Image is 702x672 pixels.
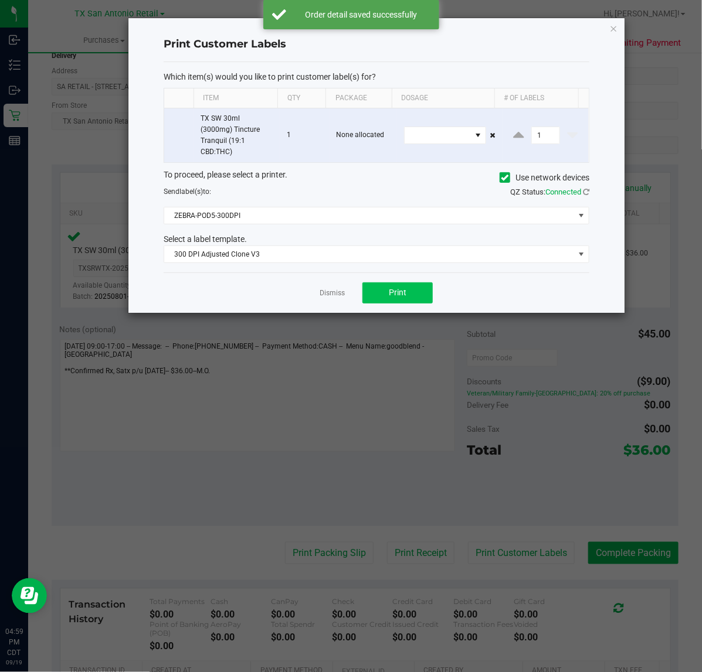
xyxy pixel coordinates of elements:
[510,187,589,196] span: QZ Status:
[330,108,398,163] td: None allocated
[12,578,47,613] iframe: Resource center
[545,187,581,196] span: Connected
[164,71,589,82] p: Which item(s) would you like to print customer label(s) for?
[325,88,392,108] th: Package
[194,108,280,163] td: TX SW 30ml (3000mg) Tincture Tranquil (19:1 CBD:THC)
[155,169,598,186] div: To proceed, please select a printer.
[293,9,430,21] div: Order detail saved successfully
[179,187,203,196] span: label(s)
[494,88,579,108] th: # of labels
[164,207,574,224] span: ZEBRA-POD5-300DPI
[320,288,345,298] a: Dismiss
[280,108,329,163] td: 1
[362,282,433,303] button: Print
[277,88,325,108] th: Qty
[194,88,278,108] th: Item
[164,37,589,52] h4: Print Customer Labels
[392,88,494,108] th: Dosage
[155,233,598,245] div: Select a label template.
[389,288,406,297] span: Print
[164,246,574,262] span: 300 DPI Adjusted Clone V3
[500,172,589,184] label: Use network devices
[164,187,211,196] span: Send to:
